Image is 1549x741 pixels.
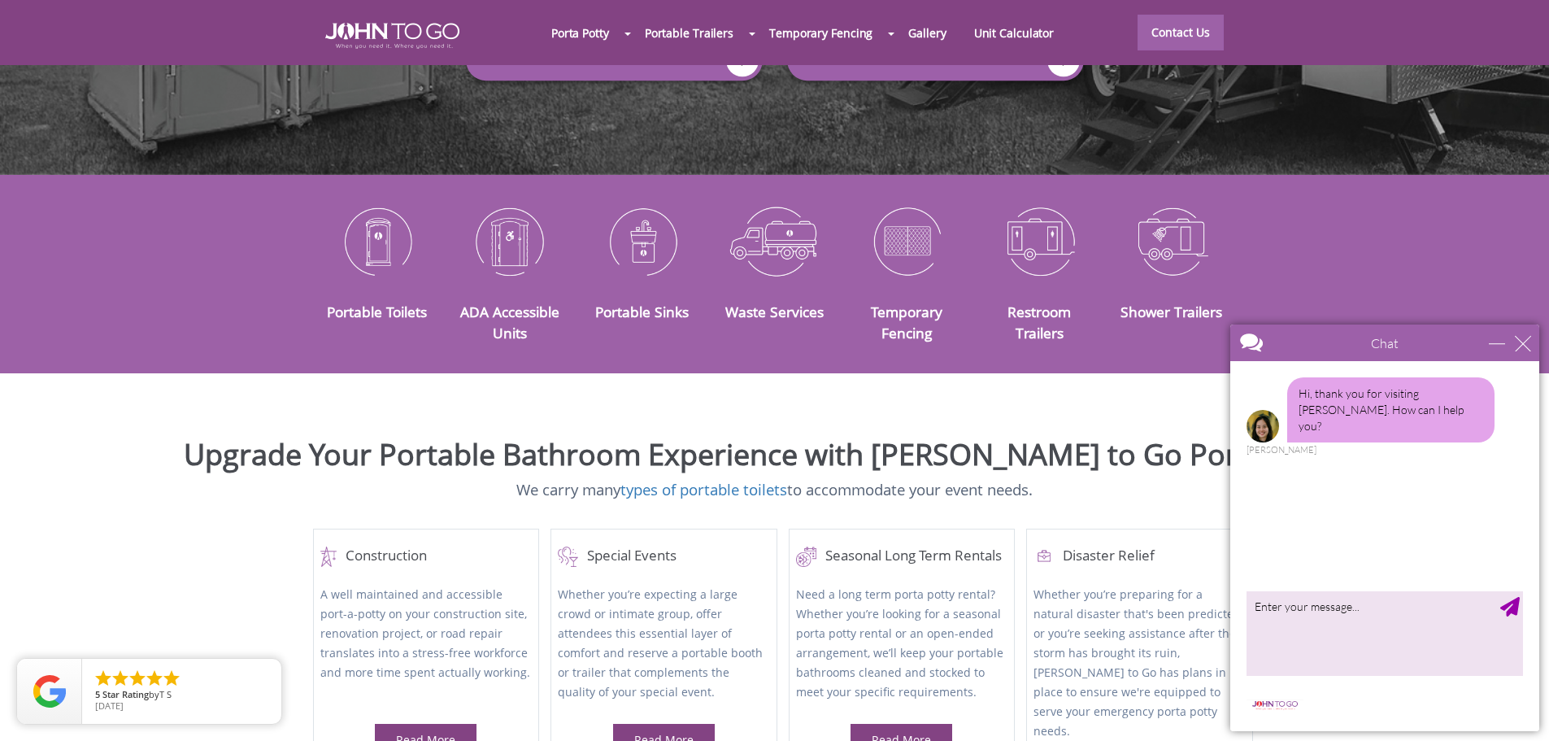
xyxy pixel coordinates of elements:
[455,198,563,283] img: ADA-Accessible-Units-icon_N.png
[12,438,1537,471] h2: Upgrade Your Portable Bathroom Experience with [PERSON_NAME] to Go Porta Potties
[95,700,124,712] span: [DATE]
[94,669,113,688] li: 
[320,547,532,567] a: Construction
[1120,302,1222,321] a: Shower Trailers
[853,198,961,283] img: Temporary-Fencing-cion_N.png
[162,669,181,688] li: 
[755,15,886,50] a: Temporary Fencing
[725,302,824,321] a: Waste Services
[102,688,149,700] span: Star Rating
[960,15,1068,50] a: Unit Calculator
[620,479,787,499] a: types of portable toilets
[1138,15,1224,50] a: Contact Us
[720,198,829,283] img: Waste-Services-icon_N.png
[588,198,696,283] img: Portable-Sinks-icon_N.png
[558,585,769,704] p: Whether you’re expecting a large crowd or intimate group, offer attendees this essential layer of...
[12,479,1537,501] p: We carry many to accommodate your event needs.
[320,585,532,704] p: A well maintained and accessible port-a-potty on your construction site, renovation project, or r...
[325,23,459,49] img: JOHN to go
[796,547,1007,567] a: Seasonal Long Term Rentals
[460,302,559,342] a: ADA Accessible Units
[95,688,100,700] span: 5
[1007,302,1071,342] a: Restroom Trailers
[128,669,147,688] li: 
[1033,585,1245,741] p: Whether you’re preparing for a natural disaster that's been predicted, or you’re seeking assistan...
[595,302,689,321] a: Portable Sinks
[894,15,959,50] a: Gallery
[558,547,769,567] a: Special Events
[33,675,66,708] img: Review Rating
[95,690,268,701] span: by
[327,302,427,321] a: Portable Toilets
[111,669,130,688] li: 
[1220,315,1549,741] iframe: Live Chat Box
[1118,198,1226,283] img: Shower-Trailers-icon_N.png
[871,302,942,342] a: Temporary Fencing
[159,688,172,700] span: T S
[796,585,1007,704] p: Need a long term porta potty rental? Whether you’re looking for a seasonal porta potty rental or ...
[631,15,747,50] a: Portable Trailers
[145,669,164,688] li: 
[1033,547,1245,567] h4: Disaster Relief
[324,198,432,283] img: Portable-Toilets-icon_N.png
[537,15,623,50] a: Porta Potty
[986,198,1094,283] img: Restroom-Trailers-icon_N.png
